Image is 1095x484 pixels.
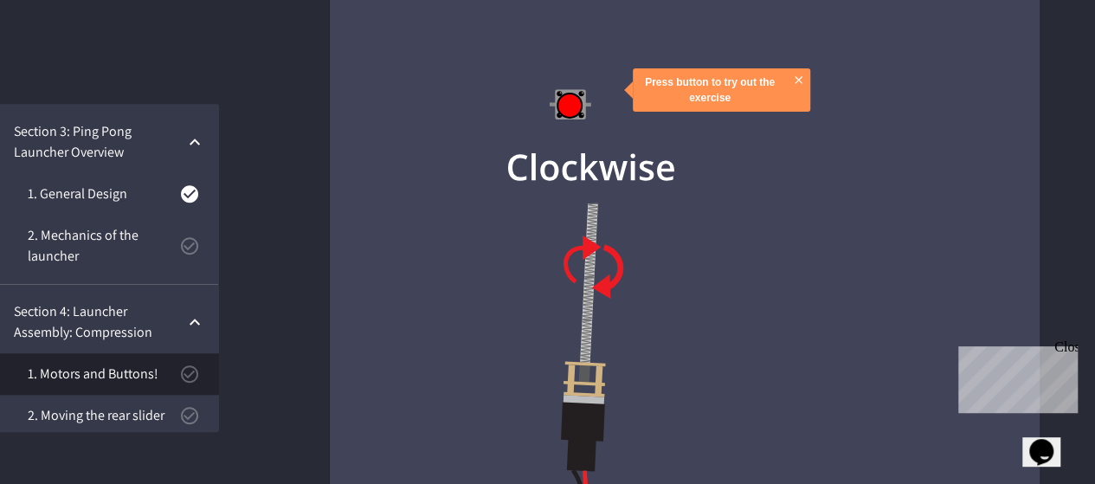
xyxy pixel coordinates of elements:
[14,121,184,163] span: Section 3: Ping Pong Launcher Overview
[28,405,179,426] span: 2. Moving the rear slider
[645,74,776,106] div: Press button to try out the exercise
[14,301,184,343] span: Section 4: Launcher Assembly: Compression
[1022,415,1078,467] iframe: chat widget
[788,69,809,91] button: close
[28,225,179,267] span: 2. Mechanics of the launcher
[549,89,590,119] img: tutorials%2Fbutton.svg
[28,184,179,204] span: 1. General Design
[28,364,179,384] span: 1. Motors and Buttons!
[951,339,1078,413] iframe: chat widget
[7,7,119,110] div: Chat with us now!Close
